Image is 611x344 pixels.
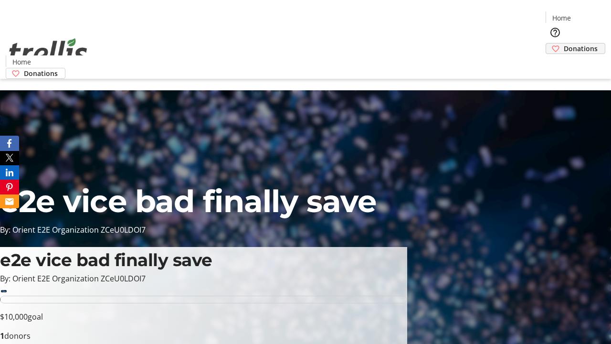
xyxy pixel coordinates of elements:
a: Home [546,13,577,23]
span: Donations [24,68,58,78]
button: Cart [546,54,565,73]
span: Home [552,13,571,23]
a: Donations [546,43,605,54]
img: Orient E2E Organization ZCeU0LDOI7's Logo [6,28,91,75]
span: Home [12,57,31,67]
a: Home [6,57,37,67]
span: Donations [564,43,598,54]
button: Help [546,23,565,42]
a: Donations [6,68,65,79]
